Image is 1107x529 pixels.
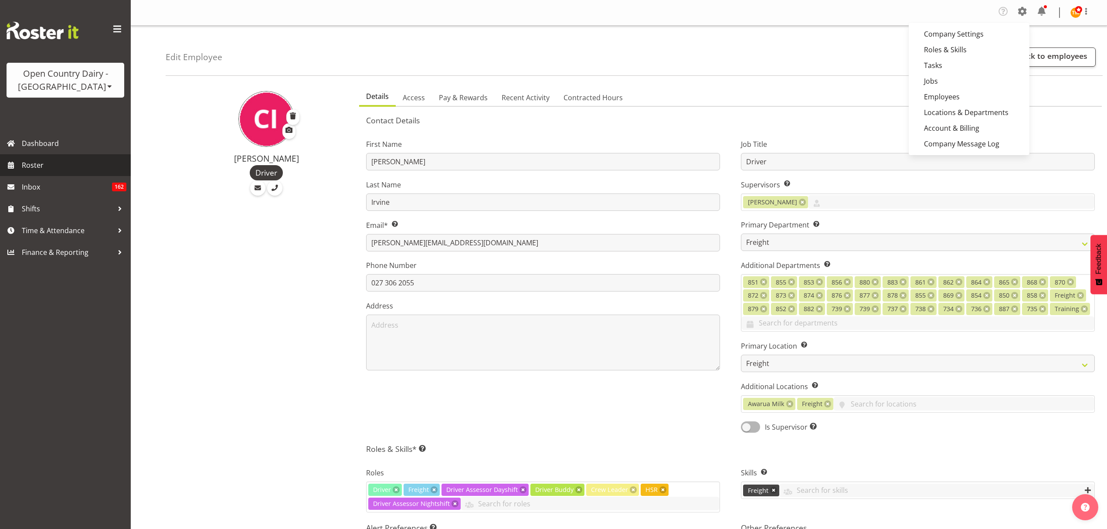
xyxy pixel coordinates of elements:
span: 872 [748,291,758,300]
span: Time & Attendance [22,224,113,237]
span: [PERSON_NAME] [748,197,797,207]
span: 883 [887,278,898,287]
span: 880 [859,278,870,287]
span: Shifts [22,202,113,215]
span: 853 [804,278,814,287]
label: Address [366,301,720,311]
span: 738 [915,304,926,314]
span: Freight [802,399,822,409]
input: Email Address [366,234,720,251]
span: Inbox [22,180,112,193]
span: 852 [776,304,786,314]
span: Driver Assessor Nightshift [373,499,450,509]
span: Access [403,92,425,103]
input: Last Name [366,193,720,211]
input: Job Title [741,153,1095,170]
span: Pay & Rewards [439,92,488,103]
span: 739 [859,304,870,314]
span: 887 [999,304,1009,314]
span: 882 [804,304,814,314]
label: Email* [366,220,720,231]
input: First Name [366,153,720,170]
span: 850 [999,291,1009,300]
span: Roster [22,159,126,172]
span: HSR [645,485,658,495]
a: Locations & Departments [909,105,1029,120]
a: Company Message Log [909,136,1029,152]
span: 864 [971,278,981,287]
span: 868 [1027,278,1037,287]
label: Roles [366,468,720,478]
label: Job Title [741,139,1095,149]
span: 874 [804,291,814,300]
img: cindy-irvine7405.jpg [238,91,294,147]
label: Additional Locations [741,381,1095,392]
span: Is Supervisor [760,422,817,432]
input: Search for skills [779,484,1094,497]
span: Crew Leader [591,485,628,495]
span: 737 [887,304,898,314]
span: 735 [1027,304,1037,314]
h5: Contact Details [366,115,1095,125]
h5: Roles & Skills* [366,444,1095,454]
span: 869 [943,291,954,300]
span: Recent Activity [502,92,550,103]
label: Additional Departments [741,260,1095,271]
span: Awarua Milk [748,399,784,409]
a: Email Employee [250,180,265,196]
span: 739 [832,304,842,314]
span: 734 [943,304,954,314]
label: First Name [366,139,720,149]
span: Driver Assessor Dayshift [446,485,518,495]
span: Freight [1055,291,1075,300]
span: 162 [112,183,126,191]
button: Feedback - Show survey [1090,235,1107,294]
a: Jobs [909,73,1029,89]
input: Phone Number [366,274,720,292]
span: 865 [999,278,1009,287]
a: Account & Billing [909,120,1029,136]
span: 876 [832,291,842,300]
label: Last Name [366,180,720,190]
span: Driver [255,167,277,178]
span: Dashboard [22,137,126,150]
span: 877 [859,291,870,300]
span: 878 [887,291,898,300]
span: 855 [915,291,926,300]
span: Freight [748,486,768,495]
img: help-xxl-2.png [1081,503,1090,512]
span: Training [1055,304,1079,314]
span: Feedback [1095,244,1103,274]
span: 736 [971,304,981,314]
h4: Edit Employee [166,52,222,62]
span: 861 [915,278,926,287]
a: Employees [909,89,1029,105]
input: Search for locations [833,397,1094,410]
label: Primary Location [741,341,1095,351]
span: 855 [776,278,786,287]
input: Search for departments [741,316,1094,330]
a: Roles & Skills [909,42,1029,58]
span: 879 [748,304,758,314]
span: Finance & Reporting [22,246,113,259]
span: 854 [971,291,981,300]
span: Contracted Hours [564,92,623,103]
a: Back to employees [1009,47,1096,67]
label: Supervisors [741,180,1095,190]
span: Details [366,91,389,102]
span: Driver Buddy [535,485,574,495]
a: Call Employee [267,180,282,196]
span: Driver [373,485,391,495]
a: Tasks [909,58,1029,73]
span: 862 [943,278,954,287]
span: 856 [832,278,842,287]
div: Open Country Dairy - [GEOGRAPHIC_DATA] [15,67,115,93]
img: Rosterit website logo [7,22,78,39]
label: Primary Department [741,220,1095,230]
label: Phone Number [366,260,720,271]
h4: [PERSON_NAME] [184,154,349,163]
a: Company Settings [909,26,1029,42]
span: 870 [1055,278,1065,287]
span: 873 [776,291,786,300]
label: Skills [741,468,1095,478]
